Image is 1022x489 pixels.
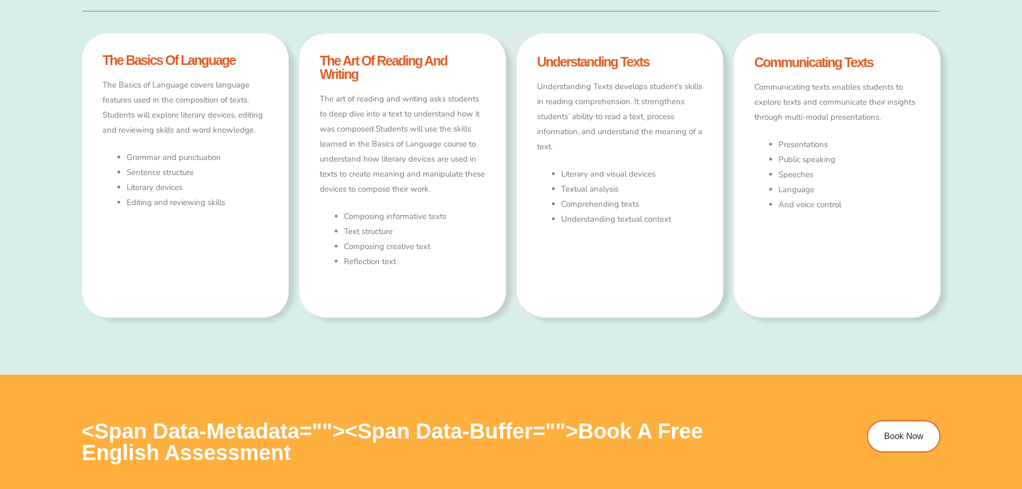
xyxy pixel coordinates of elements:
[344,209,485,224] li: Composing informative texts
[754,80,920,125] p: Communicating texts enables students to explore texts and communicate their insights through mult...
[113,1,129,16] span: of ⁨0⁩
[102,54,268,67] h4: the basics of language
[537,79,702,154] p: Understanding Texts develops student’s skills in reading comprehension. It strengthens students’ ...
[843,368,1022,489] iframe: Chat Widget
[344,254,485,269] li: Reflection text
[344,224,485,239] li: Text structure
[370,1,385,16] button: Draw
[127,195,268,210] li: Editing and reviewing skills
[561,182,702,197] li: Textual analysis
[82,420,760,463] h3: <span data-metadata=" "><span data-buffer=" ">Book a Free english Assessment
[537,55,702,69] h4: understanding texts
[355,1,370,16] button: Text
[778,167,920,183] li: Speeches
[778,183,920,198] li: Language
[344,239,485,254] li: Composing creative text
[561,197,702,212] li: Comprehending texts
[127,150,268,165] li: Grammar and punctuation
[127,165,268,180] li: Sentence structure
[778,137,920,152] li: Presentations
[778,198,920,213] li: And voice control
[561,167,702,182] li: Literary and visual devices
[385,1,400,16] button: Add or edit images
[320,92,485,196] p: The art of reading and writing asks students to deep dive into a text to understand how it was co...
[127,180,268,195] li: Literary devices
[778,152,920,167] li: Public speaking
[754,56,920,69] h4: Communicating Texts
[320,54,485,81] h4: the art of reading and writing
[561,212,702,227] p: Understanding textual context
[102,78,268,137] p: The Basics of Language covers language features used in the composition of texts. Students will e...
